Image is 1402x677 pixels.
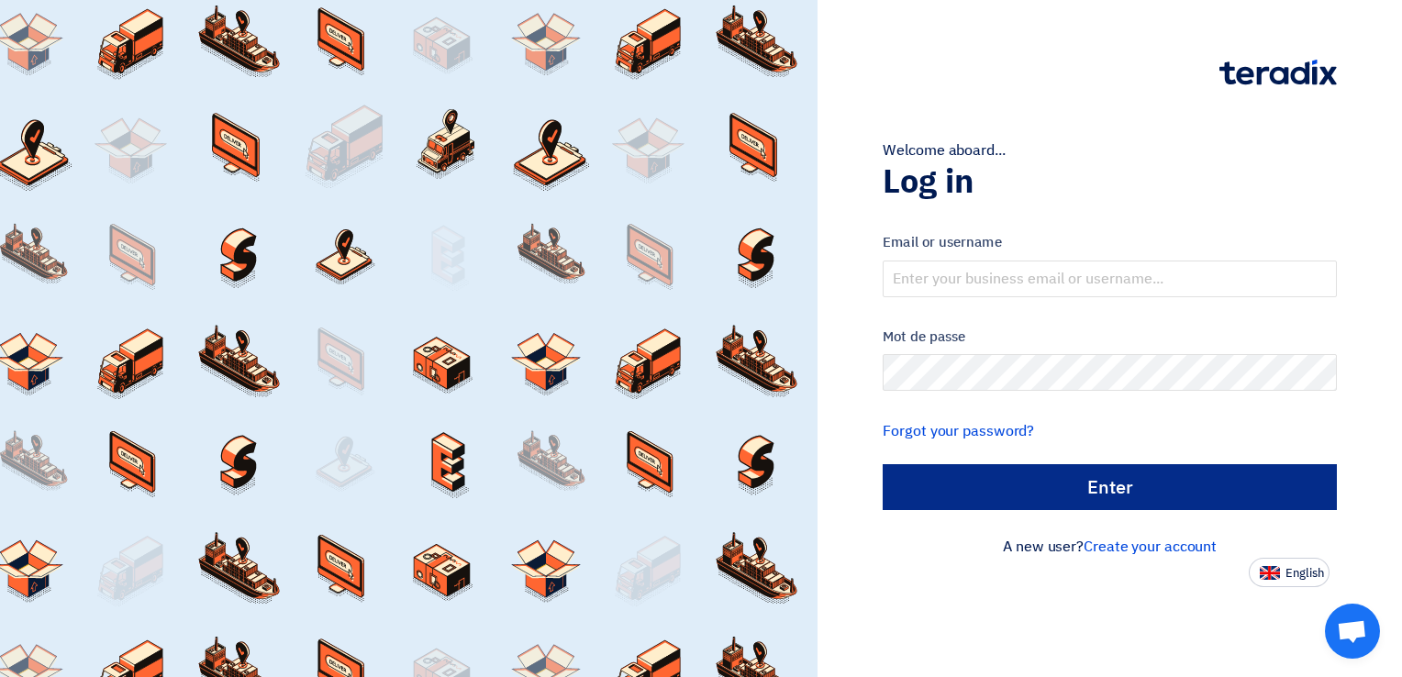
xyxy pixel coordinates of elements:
[883,161,1337,202] h1: Log in
[1285,567,1324,580] span: English
[883,261,1337,297] input: Enter your business email or username...
[883,327,1337,348] label: Mot de passe
[1003,536,1217,558] font: A new user?
[1084,536,1217,558] a: Create your account
[1249,558,1330,587] button: English
[883,232,1337,253] label: Email or username
[1325,604,1380,659] a: Open chat
[883,464,1337,510] input: Enter
[1260,566,1280,580] img: en-US.png
[1219,60,1337,85] img: Teradix logo
[883,420,1034,442] a: Forgot your password?
[883,139,1337,161] div: Welcome aboard...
